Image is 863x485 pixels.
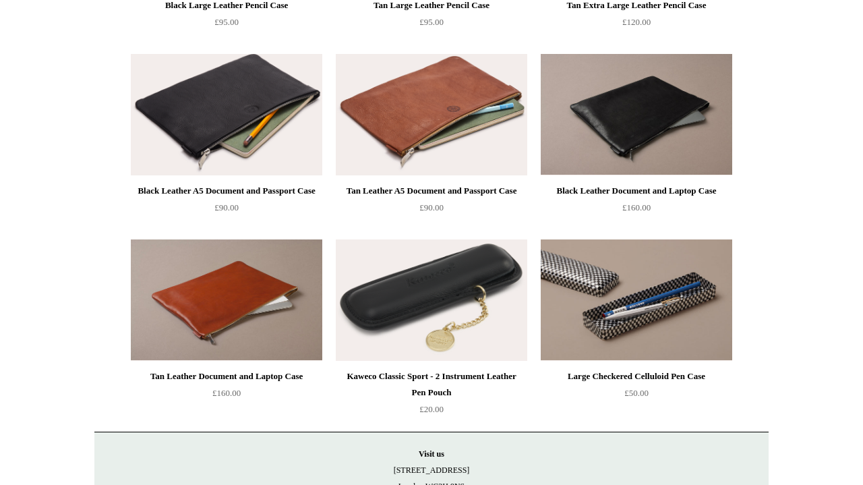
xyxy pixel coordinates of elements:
[336,368,527,424] a: Kaweco Classic Sport - 2 Instrument Leather Pen Pouch £20.00
[419,17,444,27] span: £95.00
[541,54,732,175] a: Black Leather Document and Laptop Case Black Leather Document and Laptop Case
[336,239,527,361] a: Kaweco Classic Sport - 2 Instrument Leather Pen Pouch Kaweco Classic Sport - 2 Instrument Leather...
[541,368,732,424] a: Large Checkered Celluloid Pen Case £50.00
[131,368,322,424] a: Tan Leather Document and Laptop Case £160.00
[339,183,524,199] div: Tan Leather A5 Document and Passport Case
[336,239,527,361] img: Kaweco Classic Sport - 2 Instrument Leather Pen Pouch
[622,17,651,27] span: £120.00
[214,202,239,212] span: £90.00
[134,183,319,199] div: Black Leather A5 Document and Passport Case
[544,368,729,384] div: Large Checkered Celluloid Pen Case
[214,17,239,27] span: £95.00
[624,388,649,398] span: £50.00
[336,54,527,175] a: Tan Leather A5 Document and Passport Case Tan Leather A5 Document and Passport Case
[134,368,319,384] div: Tan Leather Document and Laptop Case
[131,54,322,175] a: Black Leather A5 Document and Passport Case Black Leather A5 Document and Passport Case
[339,368,524,401] div: Kaweco Classic Sport - 2 Instrument Leather Pen Pouch
[541,239,732,361] a: Large Checkered Celluloid Pen Case Large Checkered Celluloid Pen Case
[131,54,322,175] img: Black Leather A5 Document and Passport Case
[541,183,732,238] a: Black Leather Document and Laptop Case £160.00
[622,202,651,212] span: £160.00
[131,239,322,361] img: Tan Leather Document and Laptop Case
[336,54,527,175] img: Tan Leather A5 Document and Passport Case
[541,54,732,175] img: Black Leather Document and Laptop Case
[419,404,444,414] span: £20.00
[212,388,241,398] span: £160.00
[541,239,732,361] img: Large Checkered Celluloid Pen Case
[419,449,444,459] strong: Visit us
[131,239,322,361] a: Tan Leather Document and Laptop Case Tan Leather Document and Laptop Case
[336,183,527,238] a: Tan Leather A5 Document and Passport Case £90.00
[131,183,322,238] a: Black Leather A5 Document and Passport Case £90.00
[544,183,729,199] div: Black Leather Document and Laptop Case
[419,202,444,212] span: £90.00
